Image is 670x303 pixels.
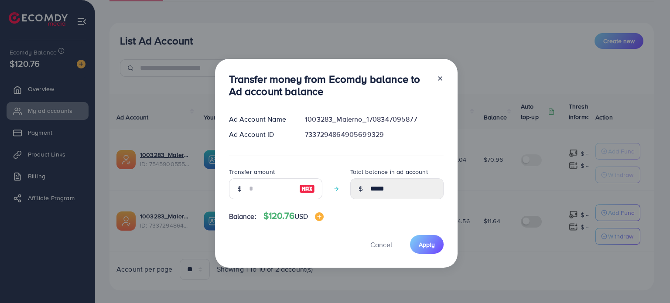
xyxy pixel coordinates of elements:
[633,264,663,296] iframe: Chat
[229,73,430,98] h3: Transfer money from Ecomdy balance to Ad account balance
[263,211,324,221] h4: $120.76
[222,114,298,124] div: Ad Account Name
[315,212,324,221] img: image
[229,211,256,221] span: Balance:
[419,240,435,249] span: Apply
[229,167,275,176] label: Transfer amount
[359,235,403,254] button: Cancel
[294,211,308,221] span: USD
[370,240,392,249] span: Cancel
[350,167,428,176] label: Total balance in ad account
[298,114,450,124] div: 1003283_Malerno_1708347095877
[298,129,450,140] div: 7337294864905699329
[299,184,315,194] img: image
[410,235,444,254] button: Apply
[222,129,298,140] div: Ad Account ID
